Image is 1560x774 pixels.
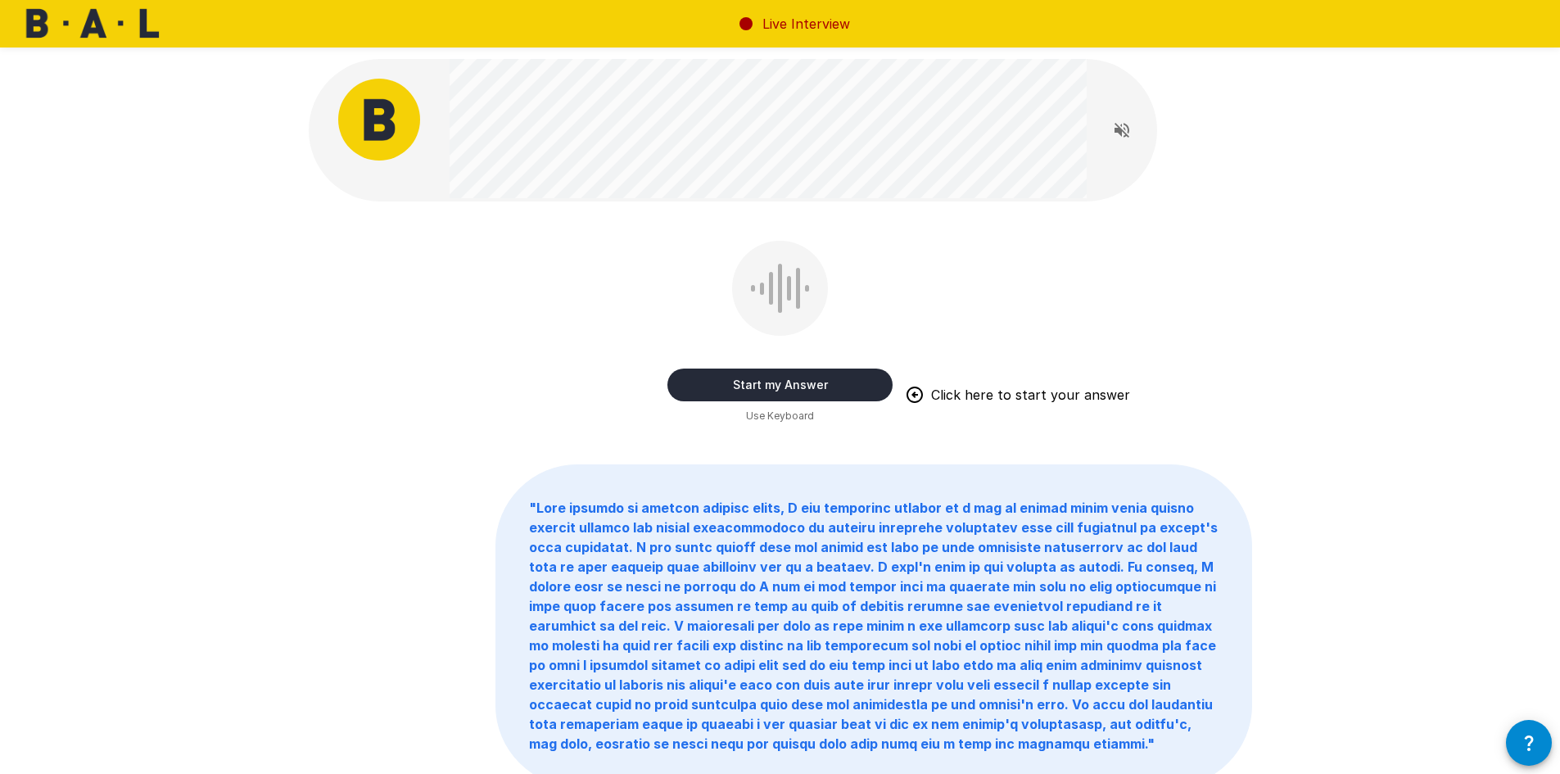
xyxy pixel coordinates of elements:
button: Start my Answer [667,369,893,401]
button: Read questions aloud [1106,114,1138,147]
img: bal_avatar.png [338,79,420,161]
b: " Lore ipsumdo si ametcon adipisc elits, D eiu temporinc utlabor et d mag al enimad minim venia q... [529,500,1218,752]
span: Use Keyboard [746,408,814,424]
p: Live Interview [762,14,850,34]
